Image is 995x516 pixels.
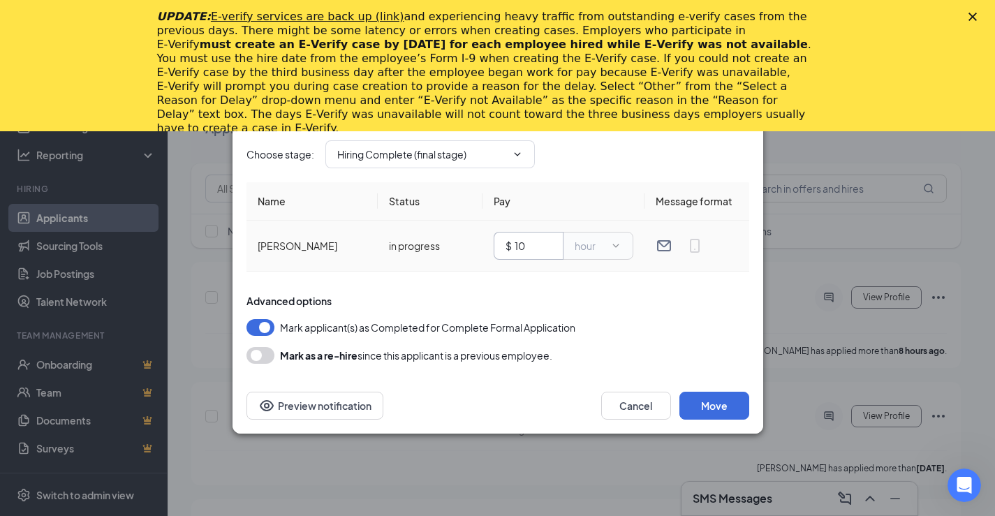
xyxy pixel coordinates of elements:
button: Cancel [601,392,671,420]
th: Status [378,182,482,221]
iframe: Intercom live chat [948,469,981,502]
span: Mark applicant(s) as Completed for Complete Formal Application [280,319,575,336]
div: since this applicant is a previous employee. [280,347,552,364]
td: in progress [378,221,482,272]
span: [PERSON_NAME] [258,239,337,252]
i: UPDATE: [157,10,404,23]
svg: Eye [258,397,275,414]
svg: Email [656,237,672,254]
th: Name [246,182,378,221]
div: Advanced options [246,294,749,308]
div: $ [506,238,512,253]
button: Preview notificationEye [246,392,383,420]
a: E-verify services are back up (link) [211,10,404,23]
span: Choose stage : [246,147,314,162]
b: must create an E‑Verify case by [DATE] for each employee hired while E‑Verify was not available [200,38,808,51]
button: Move [679,392,749,420]
div: and experiencing heavy traffic from outstanding e-verify cases from the previous days. There migh... [157,10,816,135]
svg: MobileSms [686,237,703,254]
div: Close [968,13,982,21]
svg: ChevronDown [512,149,523,160]
b: Mark as a re-hire [280,349,358,362]
th: Message format [644,182,749,221]
th: Pay [482,182,644,221]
